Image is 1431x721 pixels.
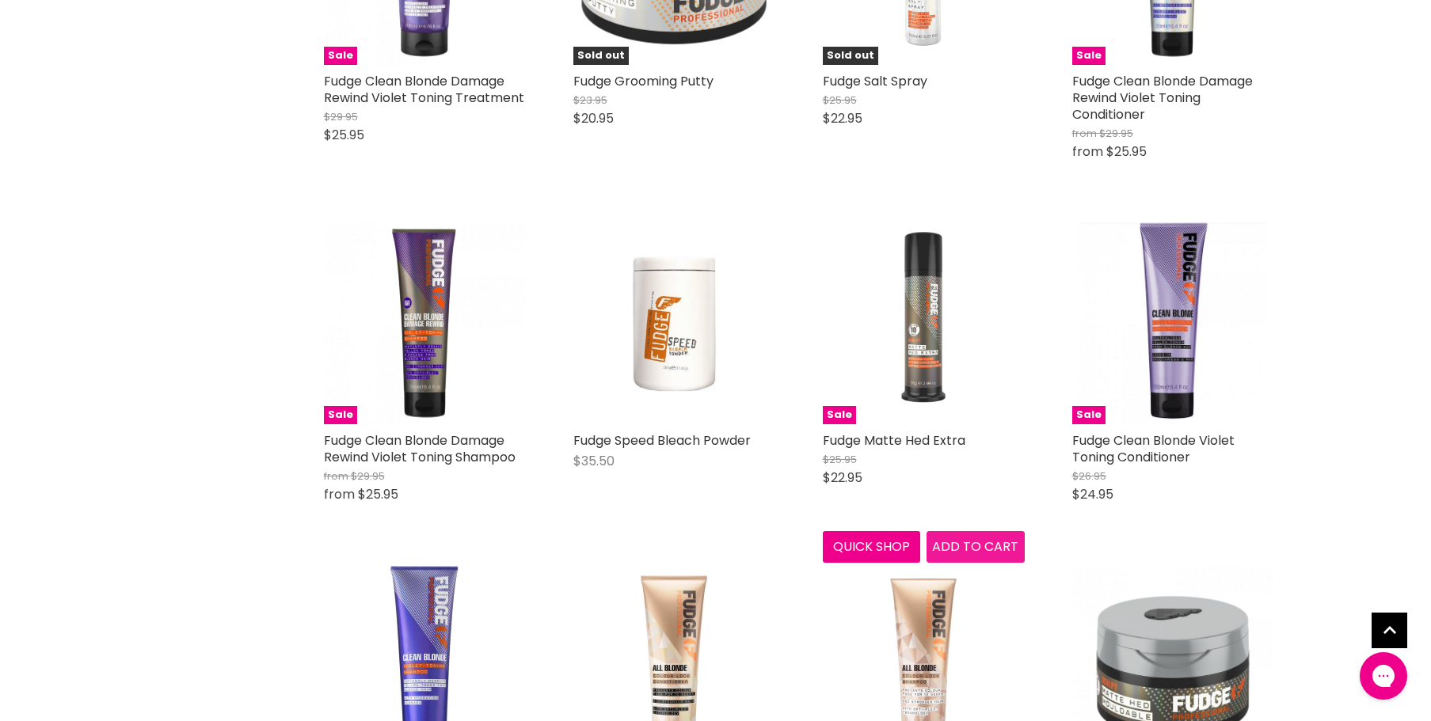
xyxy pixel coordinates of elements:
[324,126,364,144] span: $25.95
[573,72,714,90] a: Fudge Grooming Putty
[573,431,751,450] a: Fudge Speed Bleach Powder
[1072,47,1106,65] span: Sale
[1072,142,1103,161] span: from
[573,222,775,424] a: Fudge Speed Bleach Powder
[823,406,856,424] span: Sale
[1072,406,1106,424] span: Sale
[823,452,857,467] span: $25.95
[932,537,1018,556] span: Add to cart
[823,72,927,90] a: Fudge Salt Spray
[927,531,1025,563] button: Add to cart
[573,109,614,127] span: $20.95
[324,485,355,503] span: from
[573,93,607,108] span: $23.95
[1106,142,1147,161] span: $25.95
[823,93,857,108] span: $25.95
[1072,126,1097,141] span: from
[823,47,878,65] span: Sold out
[351,469,385,484] span: $29.95
[324,222,526,424] a: Fudge Clean Blonde Damage Rewind Violet Toning ShampooSale
[1072,431,1235,466] a: Fudge Clean Blonde Violet Toning Conditioner
[1352,647,1415,705] iframe: Gorgias live chat messenger
[823,222,1025,424] a: Fudge Matte Hed ExtraSale
[1072,222,1274,424] a: Fudge Clean Blonde Violet Toning ConditionerSale
[823,431,965,450] a: Fudge Matte Hed Extra
[607,222,741,424] img: Fudge Speed Bleach Powder
[573,452,615,470] span: $35.50
[324,72,524,107] a: Fudge Clean Blonde Damage Rewind Violet Toning Treatment
[324,406,357,424] span: Sale
[324,469,348,484] span: from
[324,109,358,124] span: $29.95
[823,531,921,563] button: Quick shop
[358,485,398,503] span: $25.95
[1072,485,1113,503] span: $24.95
[324,47,357,65] span: Sale
[823,109,862,127] span: $22.95
[1072,72,1253,123] a: Fudge Clean Blonde Damage Rewind Violet Toning Conditioner
[1079,222,1267,424] img: Fudge Clean Blonde Violet Toning Conditioner
[324,222,526,424] img: Fudge Clean Blonde Damage Rewind Violet Toning Shampoo
[573,47,629,65] span: Sold out
[1072,469,1106,484] span: $26.95
[1099,126,1133,141] span: $29.95
[889,222,957,424] img: Fudge Matte Hed Extra
[823,469,862,487] span: $22.95
[324,431,516,466] a: Fudge Clean Blonde Damage Rewind Violet Toning Shampoo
